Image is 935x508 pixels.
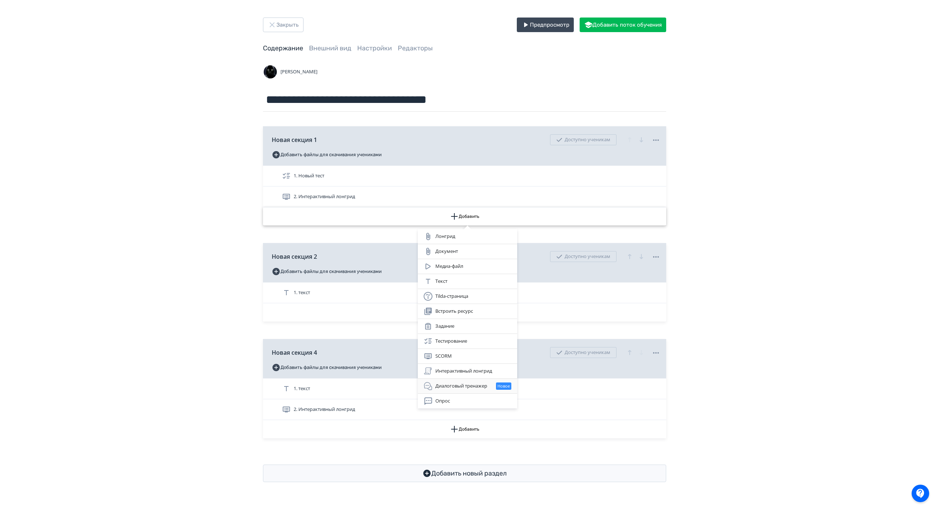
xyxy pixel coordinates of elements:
[424,232,511,241] div: Лонгрид
[424,382,511,390] div: Диалоговый тренажер
[424,292,511,301] div: Tilda-страница
[424,262,511,271] div: Медиа-файл
[424,367,511,376] div: Интерактивный лонгрид
[424,322,511,331] div: Задание
[424,307,511,316] div: Встроить ресурс
[424,337,511,346] div: Тестирование
[424,352,511,361] div: SCORM
[497,383,510,389] span: Новое
[424,277,511,286] div: Текст
[424,247,511,256] div: Документ
[424,397,511,405] div: Опрос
